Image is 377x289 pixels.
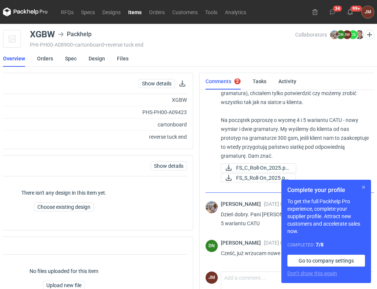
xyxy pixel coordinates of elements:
a: RFQs [57,7,77,16]
button: JM [362,6,374,18]
div: 2 [236,79,239,84]
span: Upload new file [46,283,81,288]
figcaption: CG [349,30,358,39]
span: [PERSON_NAME] [221,201,264,207]
span: FS_S_Roll-On_2025.pd... [236,174,290,182]
p: Pani [PERSON_NAME] jeszcze proszę się wstrzymać z przygotowaniem nowej siatki (jeszcze nie wiemy ... [221,71,370,160]
a: Show details [151,161,187,170]
button: 34 [327,6,339,18]
figcaption: JM [206,271,218,284]
a: Orders [37,50,53,67]
a: Show details [139,79,175,88]
figcaption: DN [206,240,218,252]
a: Tools [201,7,221,16]
a: Activity [278,73,296,89]
a: Tasks [253,73,266,89]
div: XGBW [39,96,187,104]
span: Collaborators [295,32,327,38]
div: Packhelp [58,30,92,39]
a: FS_C_Roll-On_2025.pd... [221,163,296,172]
p: Dzień dobry. Pani [PERSON_NAME] prośba o pilną wycenę dla 4 i 5 wariantu CATU [221,210,370,228]
span: • cartonboard [73,42,104,48]
a: Design [89,50,105,67]
a: Items [124,7,145,16]
p: There isn't any design in this item yet. [21,189,106,197]
div: XGBW [30,30,55,39]
figcaption: JM [343,30,352,39]
p: To get the full Packhelp Pro experience, complete your supplier profile. Attract new customers an... [287,198,365,235]
div: JOANNA MOCZAŁA [206,271,218,284]
a: Go to company settings [287,255,365,267]
div: PHS-PH00-A09423 [39,109,187,116]
a: Overview [3,50,25,67]
button: Edit collaborators [365,30,374,40]
a: Specs [77,7,99,16]
span: FS_C_Roll-On_2025.pd... [236,164,290,172]
button: Download specification [178,79,187,88]
a: FS_S_Roll-On_2025.pd... [221,173,296,182]
strong: 7 / 8 [316,242,324,248]
div: cartonboard [39,121,187,128]
p: Cześć, już wrzucam nowe ceny [221,249,370,258]
span: Choose existing design [37,204,90,210]
span: [DATE] 08:37 [264,240,293,246]
div: Completed: [287,241,365,249]
span: [DATE] 07:57 [264,201,293,207]
div: JOANNA MOCZAŁA [362,6,374,18]
img: Michał Palasek [206,201,218,213]
div: reverse tuck end [39,133,187,141]
a: Files [117,50,129,67]
div: FS_S_Roll-On_2025.pdf [221,173,296,182]
figcaption: DN [336,30,345,39]
a: Orders [145,7,169,16]
div: FS_C_Roll-On_2025.pdf [221,163,296,172]
button: 99+ [344,6,356,18]
a: Comments2 [206,73,241,89]
a: Analytics [221,7,250,16]
div: PHI-PH00-A08900 [30,42,295,48]
a: Customers [169,7,201,16]
a: Spec [65,50,77,67]
button: Choose existing design [34,202,94,211]
button: Don’t show this again [287,270,337,277]
svg: Packhelp Pro [3,7,48,16]
button: Skip for now [359,183,368,192]
span: [PERSON_NAME] [221,240,264,246]
img: Maciej Sikora [355,30,364,39]
a: Designs [99,7,124,16]
h1: Complete your profile [287,186,365,195]
p: No files uploaded for this item [30,267,98,275]
div: Dawid Nowak [206,240,218,252]
img: Michał Palasek [330,30,339,39]
span: • reverse tuck end [104,42,143,48]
